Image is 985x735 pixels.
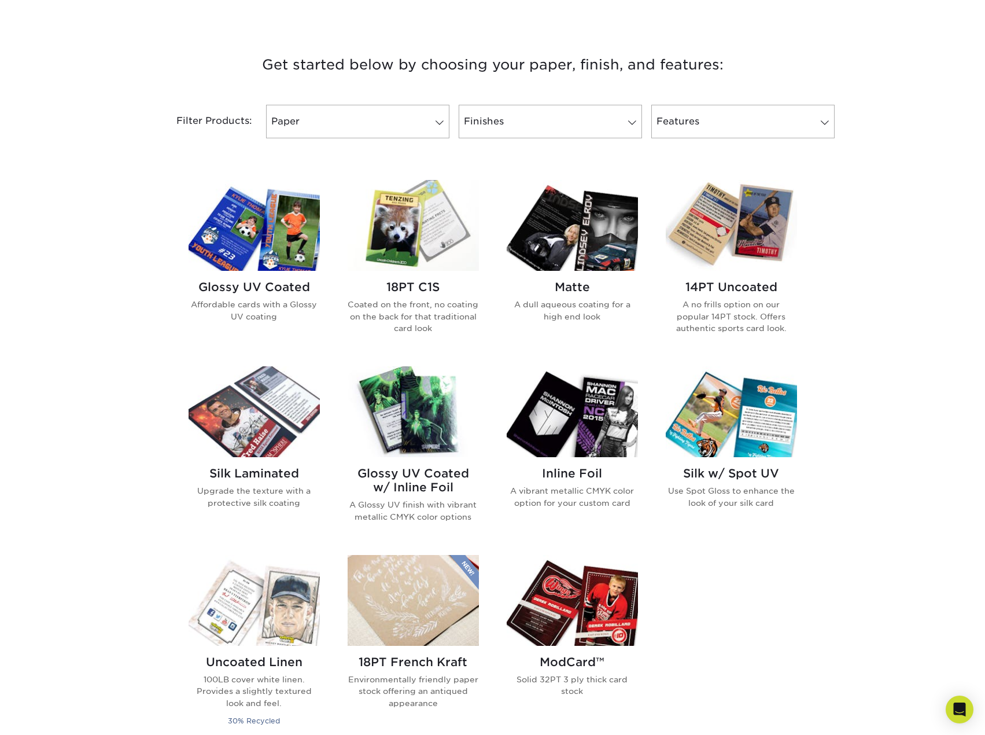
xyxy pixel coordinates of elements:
[507,180,638,352] a: Matte Trading Cards Matte A dull aqueous coating for a high end look
[666,180,797,352] a: 14PT Uncoated Trading Cards 14PT Uncoated A no frills option on our popular 14PT stock. Offers au...
[3,700,98,731] iframe: Google Customer Reviews
[348,366,479,457] img: Glossy UV Coated w/ Inline Foil Trading Cards
[507,466,638,480] h2: Inline Foil
[666,280,797,294] h2: 14PT Uncoated
[348,180,479,352] a: 18PT C1S Trading Cards 18PT C1S Coated on the front, no coating on the back for that traditional ...
[348,674,479,709] p: Environmentally friendly paper stock offering an antiqued appearance
[189,180,320,271] img: Glossy UV Coated Trading Cards
[459,105,642,138] a: Finishes
[348,366,479,541] a: Glossy UV Coated w/ Inline Foil Trading Cards Glossy UV Coated w/ Inline Foil A Glossy UV finish ...
[507,180,638,271] img: Matte Trading Cards
[450,555,479,590] img: New Product
[666,485,797,509] p: Use Spot Gloss to enhance the look of your silk card
[189,366,320,457] img: Silk Laminated Trading Cards
[348,299,479,334] p: Coated on the front, no coating on the back for that traditional card look
[189,466,320,480] h2: Silk Laminated
[266,105,449,138] a: Paper
[507,674,638,697] p: Solid 32PT 3 ply thick card stock
[189,674,320,709] p: 100LB cover white linen. Provides a slightly textured look and feel.
[666,180,797,271] img: 14PT Uncoated Trading Cards
[507,366,638,457] img: Inline Foil Trading Cards
[348,499,479,523] p: A Glossy UV finish with vibrant metallic CMYK color options
[666,299,797,334] p: A no frills option on our popular 14PT stock. Offers authentic sports card look.
[507,485,638,509] p: A vibrant metallic CMYK color option for your custom card
[154,39,831,91] h3: Get started below by choosing your paper, finish, and features:
[189,366,320,541] a: Silk Laminated Trading Cards Silk Laminated Upgrade the texture with a protective silk coating
[946,696,973,723] div: Open Intercom Messenger
[666,366,797,541] a: Silk w/ Spot UV Trading Cards Silk w/ Spot UV Use Spot Gloss to enhance the look of your silk card
[189,655,320,669] h2: Uncoated Linen
[189,485,320,509] p: Upgrade the texture with a protective silk coating
[507,299,638,322] p: A dull aqueous coating for a high end look
[507,555,638,646] img: ModCard™ Trading Cards
[189,180,320,352] a: Glossy UV Coated Trading Cards Glossy UV Coated Affordable cards with a Glossy UV coating
[146,105,261,138] div: Filter Products:
[189,299,320,322] p: Affordable cards with a Glossy UV coating
[651,105,835,138] a: Features
[666,466,797,480] h2: Silk w/ Spot UV
[189,280,320,294] h2: Glossy UV Coated
[507,280,638,294] h2: Matte
[348,180,479,271] img: 18PT C1S Trading Cards
[666,366,797,457] img: Silk w/ Spot UV Trading Cards
[348,655,479,669] h2: 18PT French Kraft
[507,655,638,669] h2: ModCard™
[348,555,479,646] img: 18PT French Kraft Trading Cards
[507,366,638,541] a: Inline Foil Trading Cards Inline Foil A vibrant metallic CMYK color option for your custom card
[348,280,479,294] h2: 18PT C1S
[348,466,479,494] h2: Glossy UV Coated w/ Inline Foil
[228,716,280,725] small: 30% Recycled
[189,555,320,646] img: Uncoated Linen Trading Cards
